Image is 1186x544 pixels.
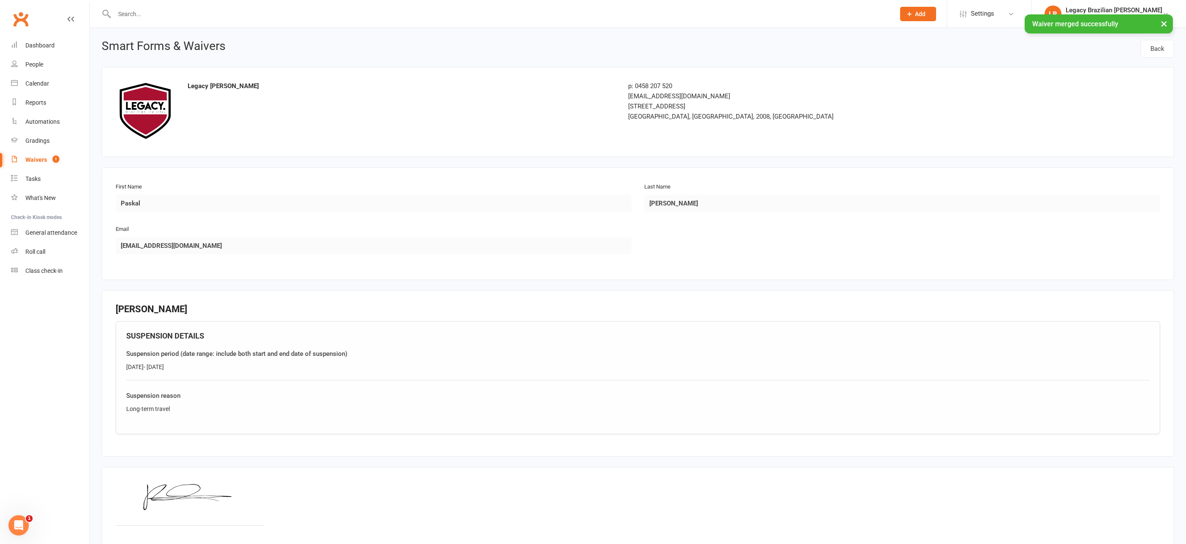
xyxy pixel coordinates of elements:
[11,169,89,189] a: Tasks
[628,111,968,122] div: [GEOGRAPHIC_DATA], [GEOGRAPHIC_DATA], 2008, [GEOGRAPHIC_DATA]
[1045,6,1061,22] div: LB
[26,515,33,522] span: 1
[628,101,968,111] div: [STREET_ADDRESS]
[11,36,89,55] a: Dashboard
[915,11,926,17] span: Add
[11,55,89,74] a: People
[25,118,60,125] div: Automations
[25,194,56,201] div: What's New
[11,131,89,150] a: Gradings
[11,74,89,93] a: Calendar
[644,183,671,192] label: Last Name
[25,99,46,106] div: Reports
[126,332,1150,340] h4: SUSPENSION DETAILS
[11,223,89,242] a: General attendance kiosk mode
[10,8,31,30] a: Clubworx
[116,183,142,192] label: First Name
[628,91,968,101] div: [EMAIL_ADDRESS][DOMAIN_NAME]
[1066,6,1162,14] div: Legacy Brazilian [PERSON_NAME]
[11,261,89,280] a: Class kiosk mode
[116,225,129,234] label: Email
[1066,14,1162,22] div: Legacy Brazilian [PERSON_NAME]
[25,175,41,182] div: Tasks
[8,515,29,536] iframe: Intercom live chat
[53,155,59,163] span: 1
[1156,14,1172,33] button: ×
[188,82,259,90] strong: Legacy [PERSON_NAME]
[900,7,936,21] button: Add
[112,8,889,20] input: Search...
[25,267,63,274] div: Class check-in
[126,362,1150,372] div: [DATE]- [DATE]
[126,391,1150,401] div: Suspension reason
[116,304,1160,314] h3: [PERSON_NAME]
[11,242,89,261] a: Roll call
[1025,14,1173,33] div: Waiver merged successfully
[628,81,968,91] div: p: 0458 207 520
[25,137,50,144] div: Gradings
[25,248,45,255] div: Roll call
[11,189,89,208] a: What's New
[971,4,994,23] span: Settings
[25,156,47,163] div: Waivers
[102,40,225,55] h1: Smart Forms & Waivers
[11,93,89,112] a: Reports
[126,349,1150,359] div: Suspension period (date range: include both start and end date of suspension)
[1141,40,1174,58] a: Back
[25,80,49,87] div: Calendar
[126,404,1150,414] div: Long-term travel
[11,150,89,169] a: Waivers 1
[11,112,89,131] a: Automations
[25,61,43,68] div: People
[116,81,175,140] img: e4588c08-1ec2-45d6-b654-c6f3d6eb69a1.png
[25,42,55,49] div: Dashboard
[25,229,77,236] div: General attendance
